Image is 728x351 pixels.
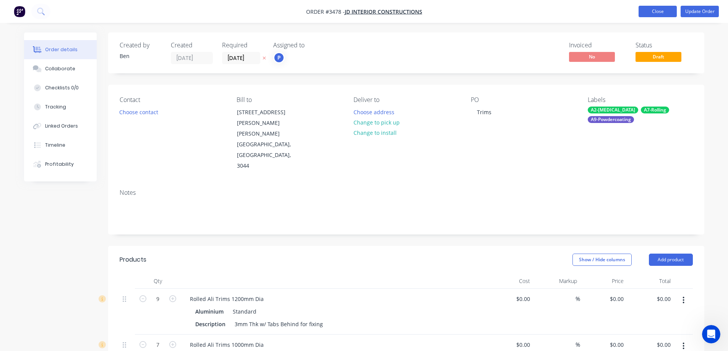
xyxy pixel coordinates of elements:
button: Change to install [349,128,400,138]
div: PO [471,96,576,104]
button: Choose address [349,107,398,117]
span: % [576,340,580,349]
button: Timeline [24,136,97,155]
div: Linked Orders [45,123,78,129]
div: [STREET_ADDRESS][PERSON_NAME] [PERSON_NAME][GEOGRAPHIC_DATA], [GEOGRAPHIC_DATA], 3044 [230,107,307,171]
button: Choose contact [115,107,162,117]
div: 3mm Thk w/ Tabs Behind for fixing [232,319,326,330]
div: Labels [588,96,692,104]
div: Timeline [45,142,65,149]
span: % [576,294,580,303]
button: Checklists 0/0 [24,78,97,97]
div: Tracking [45,104,66,110]
div: Status [636,42,693,49]
div: Notes [120,189,693,196]
div: [PERSON_NAME] [PERSON_NAME][GEOGRAPHIC_DATA], [GEOGRAPHIC_DATA], 3044 [237,118,300,171]
button: Show / Hide columns [572,254,632,266]
div: Checklists 0/0 [45,84,79,91]
button: Order details [24,40,97,59]
div: A2-[MEDICAL_DATA] [588,107,638,113]
div: Assigned to [273,42,350,49]
div: A9-Powdercoating [588,116,634,123]
div: Rolled Ali Trims 1200mm Dia [184,293,270,304]
div: Deliver to [353,96,458,104]
div: Qty [135,273,181,289]
iframe: Intercom live chat [702,325,720,343]
button: Collaborate [24,59,97,78]
a: JD Interior Constructions [345,8,422,15]
button: Change to pick up [349,117,404,128]
img: Factory [14,6,25,17]
div: Order details [45,46,78,53]
div: Created [171,42,213,49]
button: Update Order [681,6,719,17]
div: Collaborate [45,65,75,72]
div: Required [222,42,264,49]
button: P [273,52,285,63]
div: Created by [120,42,162,49]
div: Invoiced [569,42,626,49]
button: Add product [649,254,693,266]
div: Trims [471,107,498,118]
div: Profitability [45,161,74,168]
button: Tracking [24,97,97,116]
button: Close [639,6,677,17]
div: Description [192,319,229,330]
div: Bill to [237,96,341,104]
div: Products [120,255,146,264]
div: Standard [230,306,256,317]
span: Draft [636,52,681,61]
div: Contact [120,96,224,104]
span: No [569,52,615,61]
div: Cost [486,273,533,289]
div: Rolled Ali Trims 1000mm Dia [184,339,270,350]
div: Ben [120,52,162,60]
div: Aluminium [195,306,227,317]
button: Linked Orders [24,116,97,136]
div: [STREET_ADDRESS] [237,107,300,118]
button: Profitability [24,155,97,174]
div: A7-Rolling [641,107,669,113]
div: Price [580,273,627,289]
div: Markup [533,273,580,289]
span: Order #3478 - [306,8,345,15]
div: Total [627,273,674,289]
